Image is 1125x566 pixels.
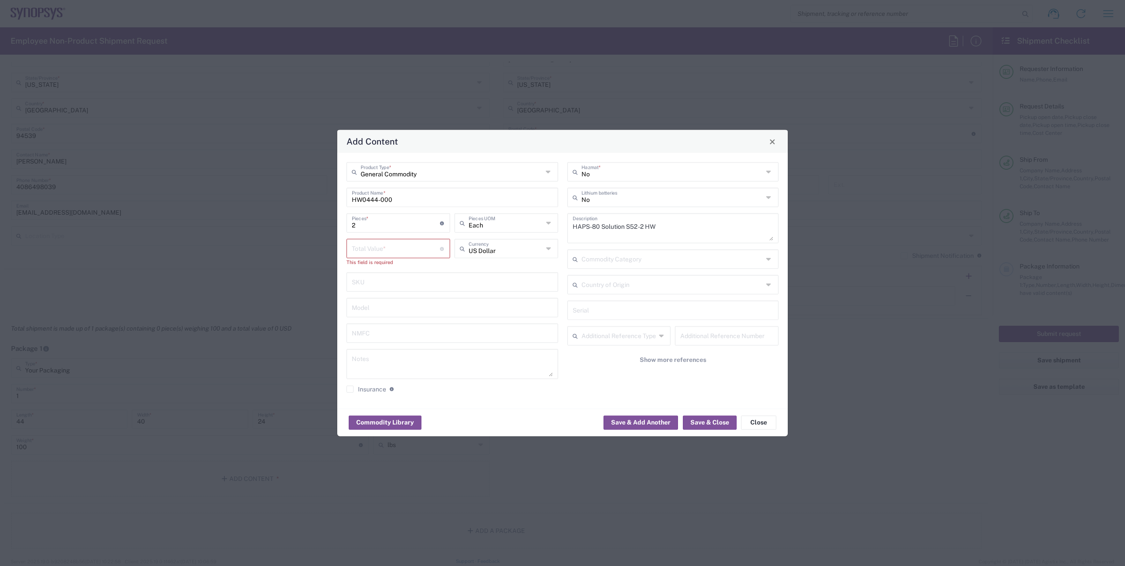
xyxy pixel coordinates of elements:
div: This field is required [346,258,450,266]
button: Save & Close [683,415,737,429]
span: Show more references [640,356,706,364]
label: Insurance [346,386,386,393]
h4: Add Content [346,135,398,148]
button: Commodity Library [349,415,421,429]
button: Close [766,135,779,148]
button: Close [741,415,776,429]
button: Save & Add Another [603,415,678,429]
